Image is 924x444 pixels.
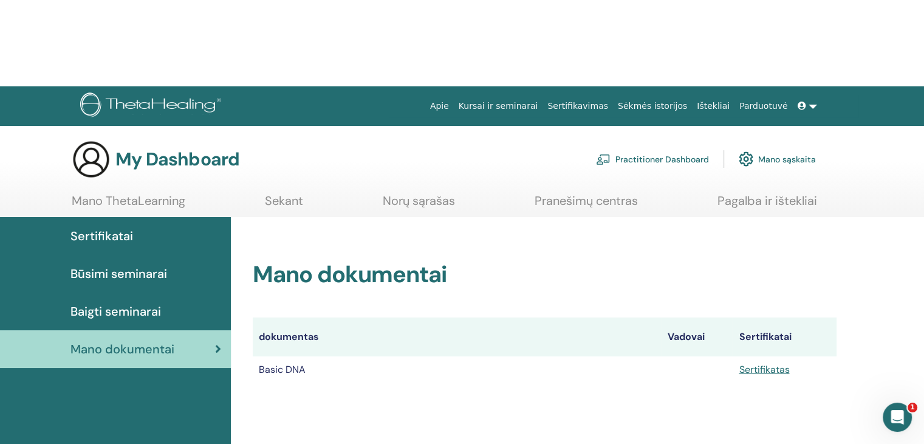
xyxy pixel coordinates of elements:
a: Sėkmės istorijos [613,94,692,117]
span: 1 [908,403,917,412]
a: Parduotuvė [734,94,793,117]
a: Kursai ir seminarai [454,94,543,117]
th: Sertifikatai [733,317,837,356]
td: Basic DNA [253,356,662,383]
h3: My Dashboard [115,148,239,170]
a: Mano ThetaLearning [72,193,185,217]
h2: Mano dokumentai [253,261,837,289]
iframe: Intercom notifications pranešimas [681,320,924,411]
img: chalkboard-teacher.svg [596,154,611,165]
a: Pagalba ir ištekliai [717,193,817,217]
span: Sertifikatai [70,227,133,245]
img: cog.svg [739,148,753,169]
a: Ištekliai [692,94,734,117]
th: dokumentas [253,317,662,356]
span: Būsimi seminarai [70,265,167,283]
a: Apie [425,94,454,117]
img: generic-user-icon.jpg [72,140,111,179]
a: Mano sąskaita [739,145,816,172]
img: logo.png [80,92,225,119]
a: Practitioner Dashboard [596,145,709,172]
a: Norų sąrašas [383,193,455,217]
span: Baigti seminarai [70,302,161,321]
iframe: Intercom live chat [883,403,912,432]
th: Vadovai [662,317,733,356]
a: Sekant [265,193,303,217]
span: Mano dokumentai [70,340,174,358]
a: Pranešimų centras [535,193,638,217]
a: Sertifikavimas [542,94,613,117]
